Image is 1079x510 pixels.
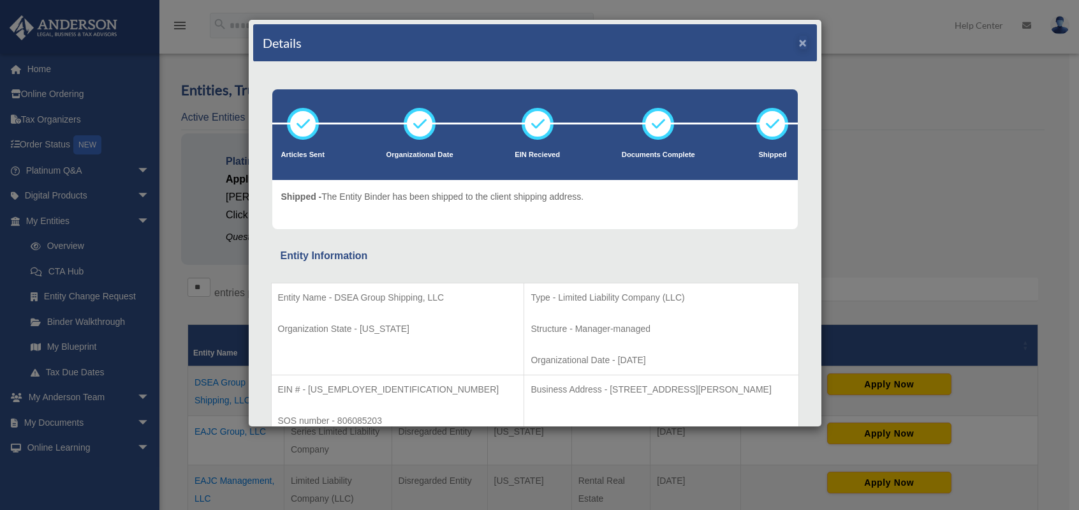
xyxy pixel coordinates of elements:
p: Documents Complete [622,149,695,161]
span: Shipped - [281,191,322,202]
p: Articles Sent [281,149,325,161]
h4: Details [263,34,302,52]
p: EIN # - [US_EMPLOYER_IDENTIFICATION_NUMBER] [278,382,518,398]
p: The Entity Binder has been shipped to the client shipping address. [281,189,584,205]
p: Organizational Date - [DATE] [531,352,791,368]
div: Entity Information [281,247,789,265]
button: × [799,36,807,49]
p: Shipped [756,149,788,161]
p: Organization State - [US_STATE] [278,321,518,337]
p: SOS number - 806085203 [278,413,518,429]
p: Structure - Manager-managed [531,321,791,337]
p: Business Address - [STREET_ADDRESS][PERSON_NAME] [531,382,791,398]
p: Organizational Date [386,149,453,161]
p: Entity Name - DSEA Group Shipping, LLC [278,290,518,306]
p: Type - Limited Liability Company (LLC) [531,290,791,306]
p: EIN Recieved [515,149,560,161]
